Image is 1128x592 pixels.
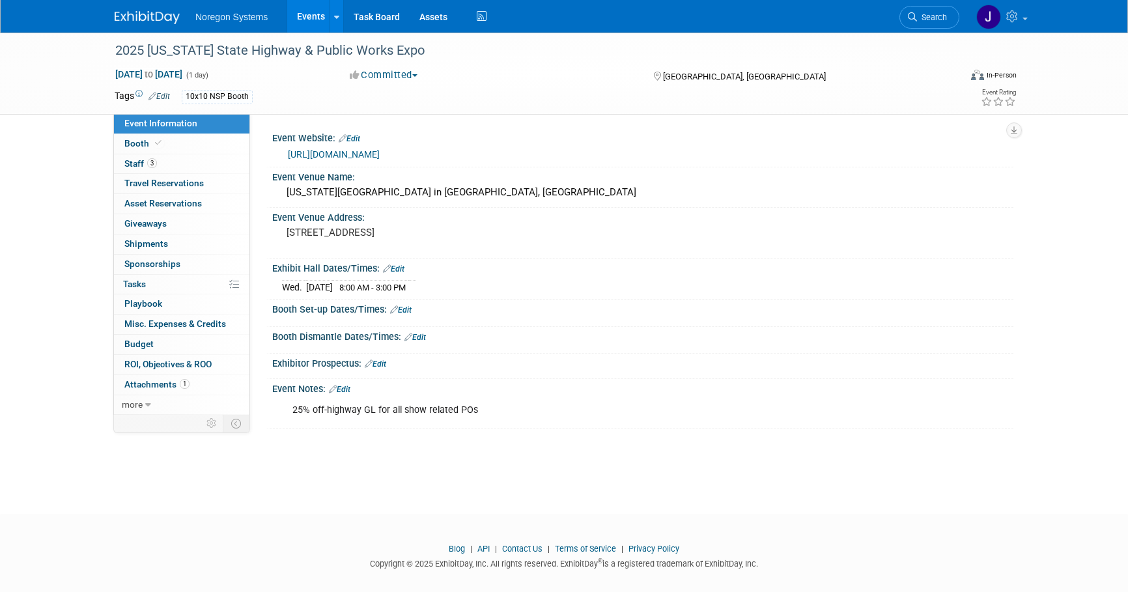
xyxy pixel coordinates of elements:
[185,71,208,79] span: (1 day)
[180,379,190,389] span: 1
[306,281,333,294] td: [DATE]
[114,395,249,415] a: more
[287,227,567,238] pre: [STREET_ADDRESS]
[114,375,249,395] a: Attachments1
[123,279,146,289] span: Tasks
[272,327,1013,344] div: Booth Dismantle Dates/Times:
[124,238,168,249] span: Shipments
[114,194,249,214] a: Asset Reservations
[124,259,180,269] span: Sponsorships
[390,305,412,315] a: Edit
[282,281,306,294] td: Wed.
[288,149,380,160] a: [URL][DOMAIN_NAME]
[272,354,1013,371] div: Exhibitor Prospectus:
[223,415,250,432] td: Toggle Event Tabs
[115,89,170,104] td: Tags
[111,39,940,63] div: 2025 [US_STATE] State Highway & Public Works Expo
[195,12,268,22] span: Noregon Systems
[365,359,386,369] a: Edit
[124,298,162,309] span: Playbook
[404,333,426,342] a: Edit
[124,379,190,389] span: Attachments
[544,544,553,554] span: |
[917,12,947,22] span: Search
[555,544,616,554] a: Terms of Service
[272,128,1013,145] div: Event Website:
[124,158,157,169] span: Staff
[114,134,249,154] a: Booth
[114,255,249,274] a: Sponsorships
[339,283,406,292] span: 8:00 AM - 3:00 PM
[272,208,1013,224] div: Event Venue Address:
[124,339,154,349] span: Budget
[122,399,143,410] span: more
[449,544,465,554] a: Blog
[986,70,1017,80] div: In-Person
[143,69,155,79] span: to
[114,275,249,294] a: Tasks
[114,234,249,254] a: Shipments
[124,198,202,208] span: Asset Reservations
[329,385,350,394] a: Edit
[383,264,404,274] a: Edit
[618,544,627,554] span: |
[114,335,249,354] a: Budget
[345,68,423,82] button: Committed
[272,167,1013,184] div: Event Venue Name:
[147,158,157,168] span: 3
[148,92,170,101] a: Edit
[272,259,1013,275] div: Exhibit Hall Dates/Times:
[182,90,253,104] div: 10x10 NSP Booth
[114,315,249,334] a: Misc. Expenses & Credits
[114,114,249,134] a: Event Information
[124,118,197,128] span: Event Information
[971,70,984,80] img: Format-Inperson.png
[663,72,826,81] span: [GEOGRAPHIC_DATA], [GEOGRAPHIC_DATA]
[598,557,602,565] sup: ®
[981,89,1016,96] div: Event Rating
[467,544,475,554] span: |
[272,379,1013,396] div: Event Notes:
[114,154,249,174] a: Staff3
[115,68,183,80] span: [DATE] [DATE]
[477,544,490,554] a: API
[114,214,249,234] a: Giveaways
[628,544,679,554] a: Privacy Policy
[282,182,1004,203] div: [US_STATE][GEOGRAPHIC_DATA] in [GEOGRAPHIC_DATA], [GEOGRAPHIC_DATA]
[339,134,360,143] a: Edit
[283,397,870,423] div: 25% off-highway GL for all show related POs
[155,139,162,147] i: Booth reservation complete
[882,68,1017,87] div: Event Format
[124,218,167,229] span: Giveaways
[899,6,959,29] a: Search
[201,415,223,432] td: Personalize Event Tab Strip
[272,300,1013,317] div: Booth Set-up Dates/Times:
[124,138,164,148] span: Booth
[492,544,500,554] span: |
[114,294,249,314] a: Playbook
[976,5,1001,29] img: Johana Gil
[114,355,249,374] a: ROI, Objectives & ROO
[114,174,249,193] a: Travel Reservations
[115,11,180,24] img: ExhibitDay
[124,359,212,369] span: ROI, Objectives & ROO
[502,544,543,554] a: Contact Us
[124,318,226,329] span: Misc. Expenses & Credits
[124,178,204,188] span: Travel Reservations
